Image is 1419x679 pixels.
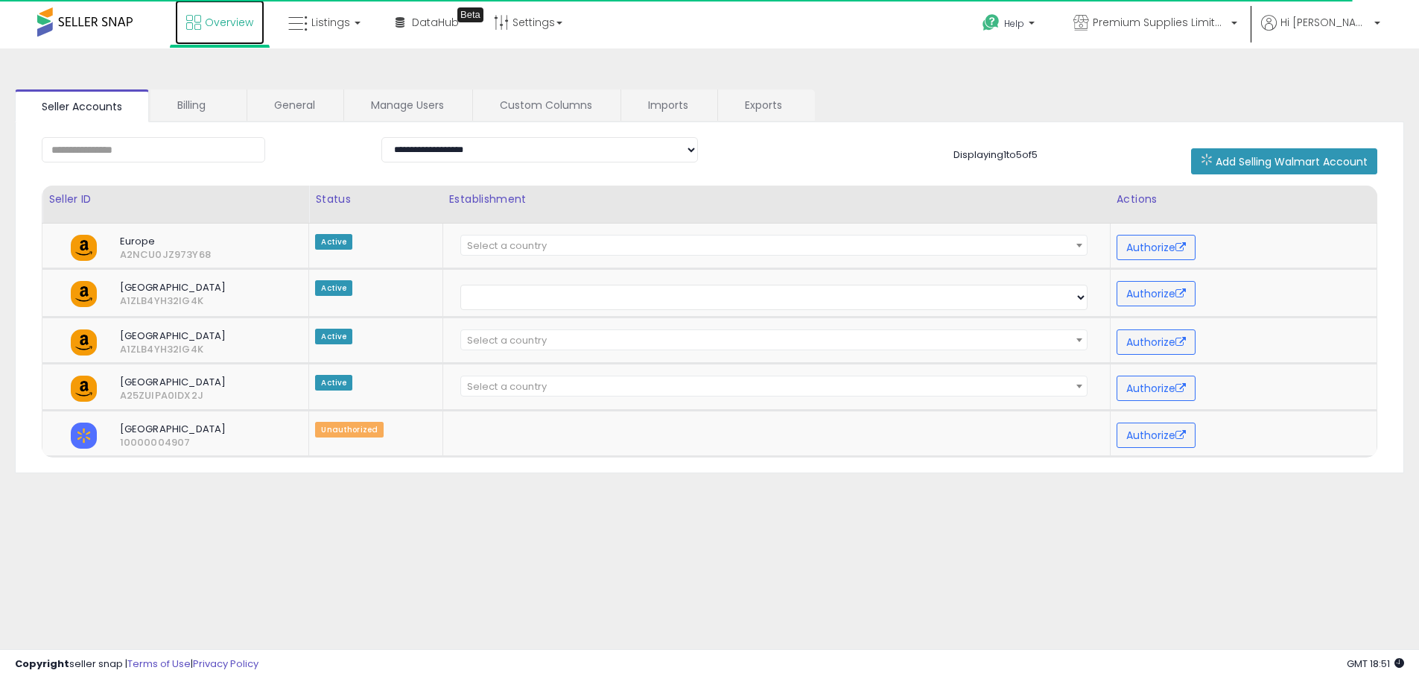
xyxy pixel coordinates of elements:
div: seller snap | | [15,657,258,672]
span: [GEOGRAPHIC_DATA] [109,423,276,436]
strong: Copyright [15,657,69,671]
span: Active [315,329,352,344]
a: Hi [PERSON_NAME] [1261,15,1380,48]
button: Authorize [1117,235,1196,260]
span: Listings [311,15,350,30]
button: Authorize [1117,423,1196,448]
img: amazon.png [71,281,97,307]
span: 2025-09-8 18:51 GMT [1347,657,1404,671]
button: Authorize [1117,376,1196,401]
a: Seller Accounts [15,89,149,122]
span: Active [315,280,352,296]
img: amazon.png [71,235,97,261]
span: Active [315,234,352,250]
span: [GEOGRAPHIC_DATA] [109,329,276,343]
div: Tooltip anchor [457,7,483,22]
a: Billing [150,89,245,121]
a: Help [971,2,1050,48]
div: Actions [1117,192,1371,207]
span: [GEOGRAPHIC_DATA] [109,376,276,389]
span: Premium Supplies Limited [1093,15,1227,30]
a: General [247,89,342,121]
span: Active [315,375,352,391]
span: Displaying 1 to 5 of 5 [953,148,1038,162]
span: A25ZUIPA0IDX2J [109,389,136,402]
span: Unauthorized [315,422,384,438]
button: Authorize [1117,281,1196,306]
div: Seller ID [48,192,302,207]
a: Manage Users [344,89,471,121]
img: amazon.png [71,329,97,356]
span: Select a country [467,379,547,394]
a: Terms of Use [127,657,191,671]
span: Hi [PERSON_NAME] [1280,15,1370,30]
div: Establishment [449,192,1104,207]
span: 10000004907 [109,436,136,449]
img: amazon.png [71,376,97,402]
a: Exports [718,89,813,121]
span: [GEOGRAPHIC_DATA] [109,281,276,294]
i: Get Help [982,13,1000,32]
span: Overview [205,15,253,30]
span: Help [1004,17,1024,30]
span: A1ZLB4YH32IG4K [109,343,136,356]
a: Privacy Policy [193,657,258,671]
span: Select a country [467,239,547,253]
span: Europe [109,235,276,248]
span: Select a country [467,333,547,347]
img: walmart.png [71,423,97,449]
a: Custom Columns [473,89,619,121]
button: Add Selling Walmart Account [1191,148,1377,174]
a: Imports [621,89,716,121]
button: Authorize [1117,329,1196,355]
div: Status [315,192,436,207]
span: A2NCU0JZ973Y68 [109,248,136,262]
span: Add Selling Walmart Account [1216,154,1368,169]
span: DataHub [412,15,459,30]
span: A1ZLB4YH32IG4K [109,294,136,308]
